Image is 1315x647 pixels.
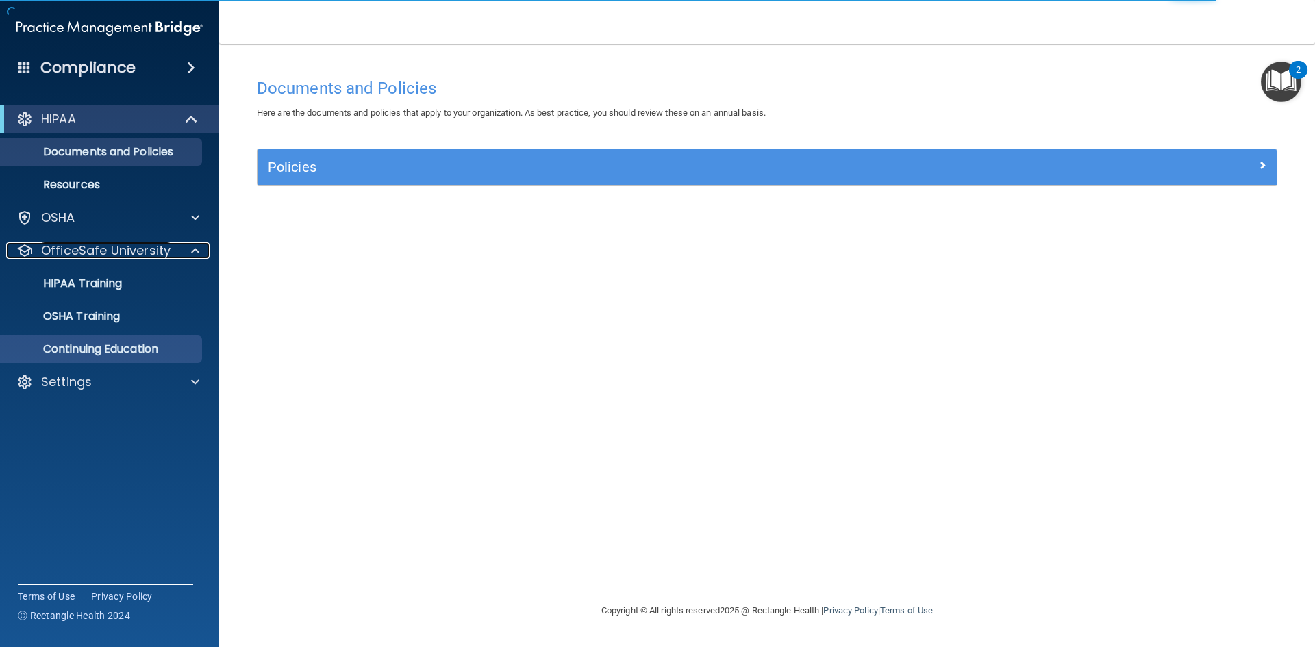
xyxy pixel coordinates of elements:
[823,605,877,616] a: Privacy Policy
[268,160,1012,175] h5: Policies
[41,210,75,226] p: OSHA
[40,58,136,77] h4: Compliance
[41,374,92,390] p: Settings
[41,242,171,259] p: OfficeSafe University
[16,242,199,259] a: OfficeSafe University
[18,609,130,622] span: Ⓒ Rectangle Health 2024
[517,589,1017,633] div: Copyright © All rights reserved 2025 @ Rectangle Health | |
[16,14,203,42] img: PMB logo
[257,107,766,118] span: Here are the documents and policies that apply to your organization. As best practice, you should...
[9,309,120,323] p: OSHA Training
[41,111,76,127] p: HIPAA
[91,589,153,603] a: Privacy Policy
[880,605,933,616] a: Terms of Use
[1261,62,1301,102] button: Open Resource Center, 2 new notifications
[16,111,199,127] a: HIPAA
[9,178,196,192] p: Resources
[18,589,75,603] a: Terms of Use
[9,277,122,290] p: HIPAA Training
[16,210,199,226] a: OSHA
[268,156,1266,178] a: Policies
[257,79,1277,97] h4: Documents and Policies
[9,145,196,159] p: Documents and Policies
[16,374,199,390] a: Settings
[1296,70,1301,88] div: 2
[9,342,196,356] p: Continuing Education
